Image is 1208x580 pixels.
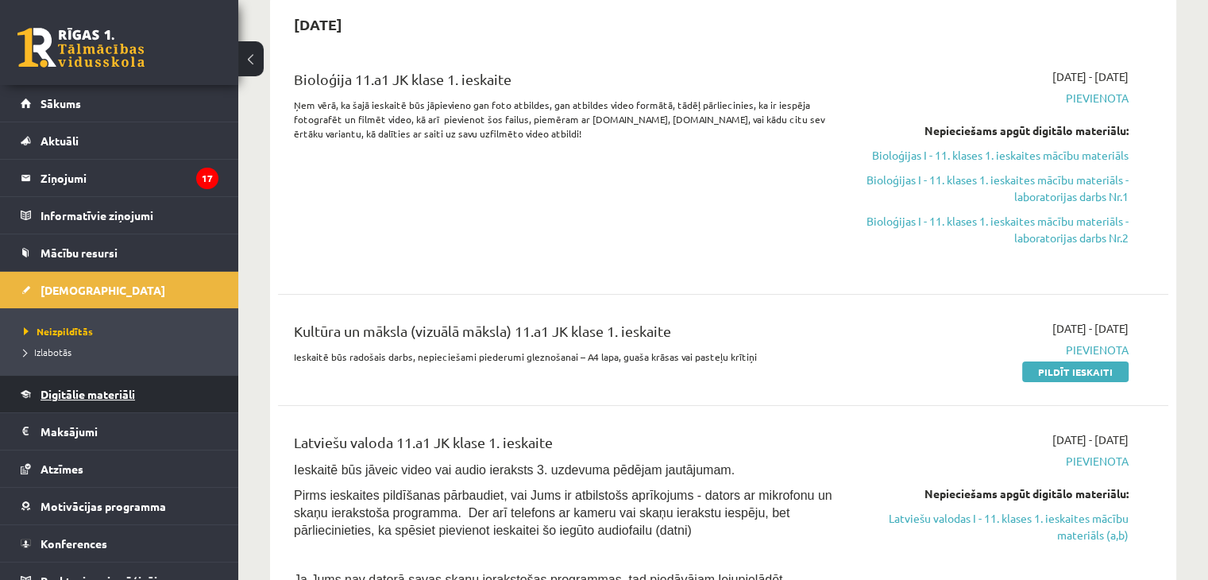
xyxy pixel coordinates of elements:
span: Sākums [41,96,81,110]
a: Konferences [21,525,218,562]
a: Digitālie materiāli [21,376,218,412]
a: Pildīt ieskaiti [1022,362,1129,382]
span: Pievienota [866,453,1129,470]
legend: Informatīvie ziņojumi [41,197,218,234]
span: Aktuāli [41,133,79,148]
a: Rīgas 1. Tālmācības vidusskola [17,28,145,68]
span: Izlabotās [24,346,71,358]
span: Pirms ieskaites pildīšanas pārbaudiet, vai Jums ir atbilstošs aprīkojums - dators ar mikrofonu un... [294,489,832,537]
div: Latviešu valoda 11.a1 JK klase 1. ieskaite [294,431,843,461]
div: Nepieciešams apgūt digitālo materiālu: [866,122,1129,139]
legend: Ziņojumi [41,160,218,196]
a: Bioloģijas I - 11. klases 1. ieskaites mācību materiāls - laboratorijas darbs Nr.1 [866,172,1129,205]
a: Atzīmes [21,450,218,487]
span: Atzīmes [41,462,83,476]
a: Maksājumi [21,413,218,450]
a: Sākums [21,85,218,122]
a: Bioloģijas I - 11. klases 1. ieskaites mācību materiāls [866,147,1129,164]
span: Pievienota [866,90,1129,106]
span: Ieskaitē būs jāveic video vai audio ieraksts 3. uzdevuma pēdējam jautājumam. [294,463,735,477]
span: Neizpildītās [24,325,93,338]
div: Kultūra un māksla (vizuālā māksla) 11.a1 JK klase 1. ieskaite [294,320,843,350]
h2: [DATE] [278,6,358,43]
i: 17 [196,168,218,189]
div: Bioloģija 11.a1 JK klase 1. ieskaite [294,68,843,98]
span: [DEMOGRAPHIC_DATA] [41,283,165,297]
a: Motivācijas programma [21,488,218,524]
a: Ziņojumi17 [21,160,218,196]
a: Neizpildītās [24,324,222,338]
a: Mācību resursi [21,234,218,271]
a: Aktuāli [21,122,218,159]
legend: Maksājumi [41,413,218,450]
a: [DEMOGRAPHIC_DATA] [21,272,218,308]
span: [DATE] - [DATE] [1052,431,1129,448]
p: Ieskaitē būs radošais darbs, nepieciešami piederumi gleznošanai – A4 lapa, guaša krāsas vai paste... [294,350,843,364]
span: Konferences [41,536,107,551]
a: Informatīvie ziņojumi [21,197,218,234]
a: Izlabotās [24,345,222,359]
span: Motivācijas programma [41,499,166,513]
span: Digitālie materiāli [41,387,135,401]
a: Latviešu valodas I - 11. klases 1. ieskaites mācību materiāls (a,b) [866,510,1129,543]
span: [DATE] - [DATE] [1052,320,1129,337]
a: Bioloģijas I - 11. klases 1. ieskaites mācību materiāls - laboratorijas darbs Nr.2 [866,213,1129,246]
div: Nepieciešams apgūt digitālo materiālu: [866,485,1129,502]
p: Ņem vērā, ka šajā ieskaitē būs jāpievieno gan foto atbildes, gan atbildes video formātā, tādēļ pā... [294,98,843,141]
span: Mācību resursi [41,246,118,260]
span: [DATE] - [DATE] [1052,68,1129,85]
span: Pievienota [866,342,1129,358]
